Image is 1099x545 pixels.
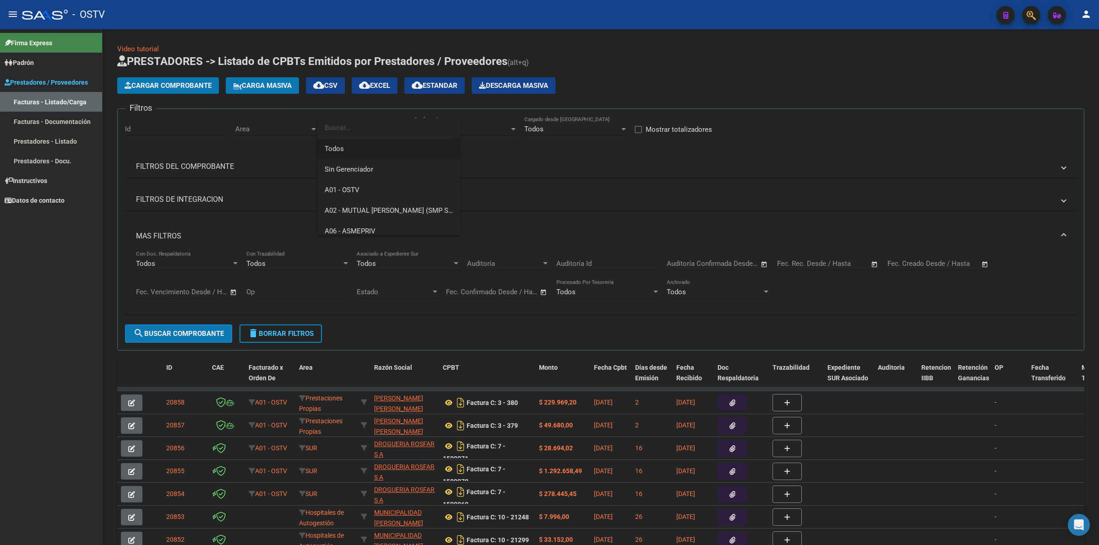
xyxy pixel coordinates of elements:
[325,165,373,173] span: Sin Gerenciador
[325,227,375,235] span: A06 - ASMEPRIV
[325,186,359,194] span: A01 - OSTV
[1068,514,1090,536] div: Open Intercom Messenger
[317,118,452,138] input: dropdown search
[325,139,453,159] span: Todos
[325,206,463,215] span: A02 - MUTUAL [PERSON_NAME] (SMP Salud)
